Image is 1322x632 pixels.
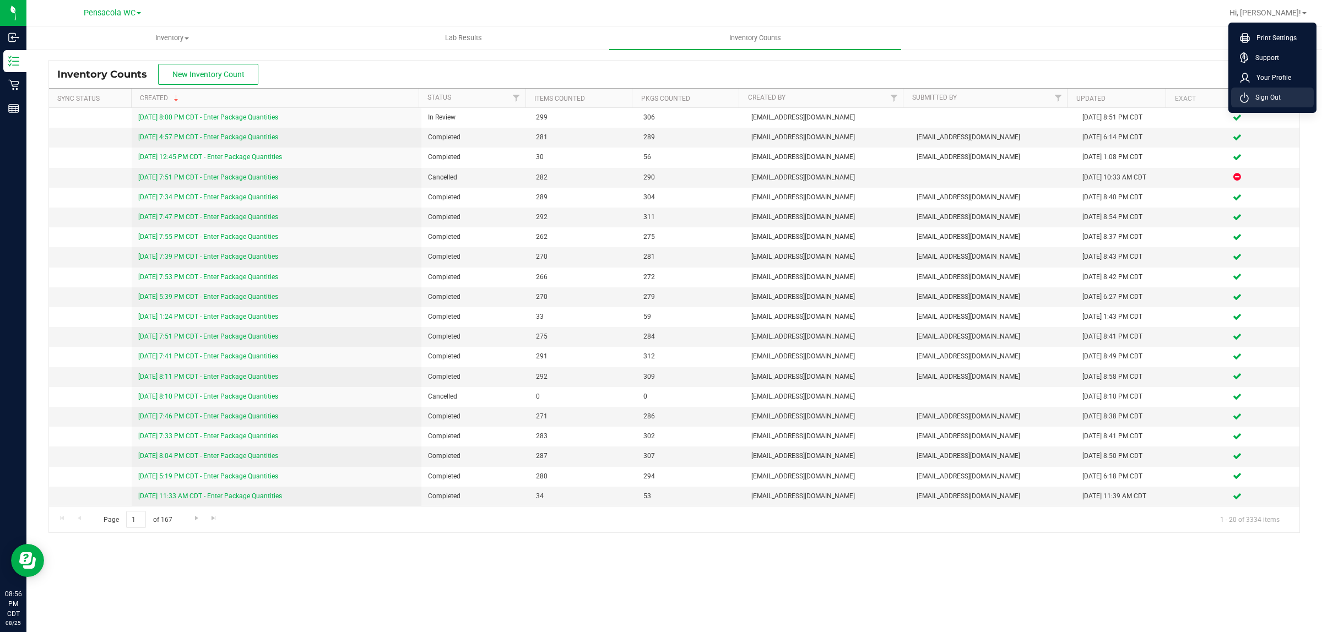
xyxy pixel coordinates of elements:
a: [DATE] 7:33 PM CDT - Enter Package Quantities [138,432,278,440]
li: Sign Out [1231,88,1314,107]
span: 281 [536,132,630,143]
span: 286 [643,411,738,422]
span: Inventory [27,33,317,43]
span: 299 [536,112,630,123]
span: [EMAIL_ADDRESS][DOMAIN_NAME] [751,172,904,183]
a: [DATE] 12:45 PM CDT - Enter Package Quantities [138,153,282,161]
div: [DATE] 8:43 PM CDT [1082,252,1168,262]
a: Inventory [26,26,318,50]
span: Completed [428,212,522,222]
span: 283 [536,431,630,442]
span: Completed [428,411,522,422]
span: [EMAIL_ADDRESS][DOMAIN_NAME] [917,372,1069,382]
a: [DATE] 7:39 PM CDT - Enter Package Quantities [138,253,278,260]
a: Created By [748,94,785,101]
a: [DATE] 7:51 PM CDT - Enter Package Quantities [138,333,278,340]
span: 270 [536,292,630,302]
span: New Inventory Count [172,70,245,79]
span: Cancelled [428,391,522,402]
span: [EMAIL_ADDRESS][DOMAIN_NAME] [917,331,1069,342]
span: [EMAIL_ADDRESS][DOMAIN_NAME] [751,372,904,382]
span: [EMAIL_ADDRESS][DOMAIN_NAME] [751,391,904,402]
a: [DATE] 1:24 PM CDT - Enter Package Quantities [138,313,278,320]
span: 307 [643,451,738,461]
div: [DATE] 1:08 PM CDT [1082,152,1168,162]
div: [DATE] 8:54 PM CDT [1082,212,1168,222]
a: [DATE] 5:19 PM CDT - Enter Package Quantities [138,472,278,480]
span: 282 [536,172,630,183]
div: [DATE] 8:50 PM CDT [1082,451,1168,461]
span: Completed [428,192,522,203]
span: 275 [643,232,738,242]
span: [EMAIL_ADDRESS][DOMAIN_NAME] [751,272,904,282]
span: [EMAIL_ADDRESS][DOMAIN_NAME] [917,491,1069,502]
span: 291 [536,351,630,362]
div: [DATE] 8:37 PM CDT [1082,232,1168,242]
span: Completed [428,152,522,162]
span: [EMAIL_ADDRESS][DOMAIN_NAME] [751,132,904,143]
span: Hi, [PERSON_NAME]! [1229,8,1301,17]
span: 280 [536,471,630,482]
inline-svg: Reports [8,103,19,114]
div: [DATE] 8:38 PM CDT [1082,411,1168,422]
span: 312 [643,351,738,362]
a: Go to the last page [206,511,222,526]
span: Completed [428,372,522,382]
span: 272 [643,272,738,282]
a: Support [1240,52,1309,63]
inline-svg: Inbound [8,32,19,43]
span: Your Profile [1250,72,1291,83]
span: 290 [643,172,738,183]
span: [EMAIL_ADDRESS][DOMAIN_NAME] [917,411,1069,422]
a: [DATE] 7:34 PM CDT - Enter Package Quantities [138,193,278,201]
a: Filter [885,89,903,107]
span: [EMAIL_ADDRESS][DOMAIN_NAME] [751,431,904,442]
span: 304 [643,192,738,203]
span: [EMAIL_ADDRESS][DOMAIN_NAME] [917,152,1069,162]
span: [EMAIL_ADDRESS][DOMAIN_NAME] [917,451,1069,461]
a: [DATE] 8:11 PM CDT - Enter Package Quantities [138,373,278,380]
span: [EMAIL_ADDRESS][DOMAIN_NAME] [917,312,1069,322]
span: [EMAIL_ADDRESS][DOMAIN_NAME] [751,152,904,162]
div: [DATE] 6:18 PM CDT [1082,471,1168,482]
span: Completed [428,132,522,143]
span: [EMAIL_ADDRESS][DOMAIN_NAME] [751,212,904,222]
span: 270 [536,252,630,262]
span: 279 [643,292,738,302]
span: [EMAIL_ADDRESS][DOMAIN_NAME] [917,252,1069,262]
span: Completed [428,272,522,282]
span: Page of 167 [94,511,181,528]
span: [EMAIL_ADDRESS][DOMAIN_NAME] [751,411,904,422]
span: Inventory Counts [57,68,158,80]
a: [DATE] 7:46 PM CDT - Enter Package Quantities [138,412,278,420]
span: Completed [428,331,522,342]
a: [DATE] 8:00 PM CDT - Enter Package Quantities [138,113,278,121]
a: Created [140,94,181,102]
span: 1 - 20 of 3334 items [1211,511,1288,527]
a: [DATE] 7:53 PM CDT - Enter Package Quantities [138,273,278,281]
div: [DATE] 8:40 PM CDT [1082,192,1168,203]
iframe: Resource center [11,544,44,577]
span: Completed [428,232,522,242]
div: [DATE] 11:39 AM CDT [1082,491,1168,502]
span: [EMAIL_ADDRESS][DOMAIN_NAME] [751,192,904,203]
a: [DATE] 8:10 PM CDT - Enter Package Quantities [138,393,278,400]
span: [EMAIL_ADDRESS][DOMAIN_NAME] [917,272,1069,282]
span: 284 [643,331,738,342]
div: [DATE] 8:41 PM CDT [1082,331,1168,342]
a: Inventory Counts [609,26,901,50]
div: [DATE] 6:27 PM CDT [1082,292,1168,302]
span: 281 [643,252,738,262]
span: [EMAIL_ADDRESS][DOMAIN_NAME] [751,112,904,123]
a: Filter [1049,89,1067,107]
span: 53 [643,491,738,502]
span: In Review [428,112,522,123]
a: Updated [1076,95,1106,102]
a: Submitted By [912,94,957,101]
span: 287 [536,451,630,461]
span: [EMAIL_ADDRESS][DOMAIN_NAME] [751,491,904,502]
span: Completed [428,312,522,322]
span: 289 [643,132,738,143]
a: [DATE] 8:04 PM CDT - Enter Package Quantities [138,452,278,460]
span: [EMAIL_ADDRESS][DOMAIN_NAME] [917,351,1069,362]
